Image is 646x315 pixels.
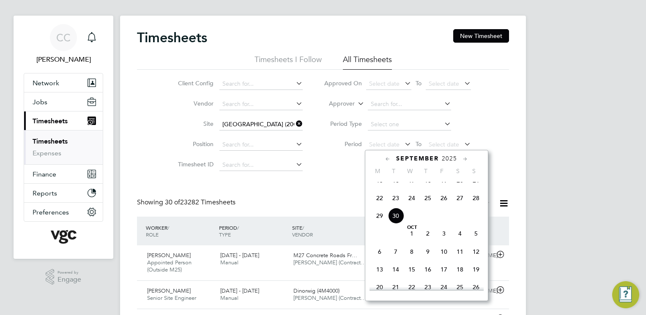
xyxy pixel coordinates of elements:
[24,184,103,202] button: Reports
[372,190,388,206] span: 22
[413,138,424,149] span: To
[612,281,639,308] button: Engage Resource Center
[468,225,484,242] span: 5
[219,98,303,110] input: Search for...
[420,244,436,260] span: 9
[220,294,238,301] span: Manual
[147,259,192,273] span: Appointed Person (Outside M25)
[452,190,468,206] span: 27
[24,73,103,92] button: Network
[147,252,191,259] span: [PERSON_NAME]
[442,155,457,162] span: 2025
[175,160,214,168] label: Timesheet ID
[372,208,388,224] span: 29
[388,190,404,206] span: 23
[324,79,362,87] label: Approved On
[175,140,214,148] label: Position
[369,80,400,87] span: Select date
[24,92,103,111] button: Jobs
[219,139,303,151] input: Search for...
[363,249,407,263] div: £2,075.75
[452,225,468,242] span: 4
[436,261,452,277] span: 17
[56,32,71,43] span: CC
[33,117,68,125] span: Timesheets
[220,259,238,266] span: Manual
[404,261,420,277] span: 15
[452,279,468,295] span: 25
[290,220,363,242] div: SITE
[388,279,404,295] span: 21
[292,231,313,238] span: VENDOR
[468,190,484,206] span: 28
[436,225,452,242] span: 3
[219,78,303,90] input: Search for...
[165,198,235,206] span: 23282 Timesheets
[14,16,113,259] nav: Main navigation
[372,279,388,295] span: 20
[255,54,322,70] li: Timesheets I Follow
[369,141,400,148] span: Select date
[175,79,214,87] label: Client Config
[420,225,436,242] span: 2
[429,80,459,87] span: Select date
[418,167,434,175] span: T
[434,167,450,175] span: F
[404,225,420,230] span: Oct
[324,140,362,148] label: Period
[33,98,47,106] span: Jobs
[429,141,459,148] span: Select date
[368,98,451,110] input: Search for...
[388,208,404,224] span: 30
[466,167,482,175] span: S
[24,230,103,244] a: Go to home page
[420,190,436,206] span: 25
[370,167,386,175] span: M
[51,230,77,244] img: vgcgroup-logo-retina.png
[24,24,103,65] a: CC[PERSON_NAME]
[220,252,259,259] span: [DATE] - [DATE]
[452,244,468,260] span: 11
[219,159,303,171] input: Search for...
[413,78,424,89] span: To
[137,198,237,207] div: Showing
[343,54,392,70] li: All Timesheets
[404,225,420,242] span: 1
[57,276,81,283] span: Engage
[237,224,239,231] span: /
[33,137,68,145] a: Timesheets
[420,279,436,295] span: 23
[372,261,388,277] span: 13
[368,119,451,130] input: Select one
[436,190,452,206] span: 26
[165,198,180,206] span: 30 of
[33,189,57,197] span: Reports
[293,287,339,294] span: Dinorwig (4M4000)
[386,167,402,175] span: T
[220,287,259,294] span: [DATE] - [DATE]
[24,165,103,183] button: Finance
[46,269,82,285] a: Powered byEngage
[57,269,81,276] span: Powered by
[137,29,207,46] h2: Timesheets
[452,261,468,277] span: 18
[468,279,484,295] span: 26
[293,294,366,301] span: [PERSON_NAME] (Contract…
[24,54,103,65] span: Connor Campbell
[363,284,407,298] div: £882.38
[396,155,439,162] span: September
[175,120,214,128] label: Site
[450,167,466,175] span: S
[324,120,362,128] label: Period Type
[436,279,452,295] span: 24
[33,170,56,178] span: Finance
[404,244,420,260] span: 8
[436,244,452,260] span: 10
[468,261,484,277] span: 19
[24,130,103,164] div: Timesheets
[24,111,103,130] button: Timesheets
[33,149,61,157] a: Expenses
[468,244,484,260] span: 12
[33,79,59,87] span: Network
[404,279,420,295] span: 22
